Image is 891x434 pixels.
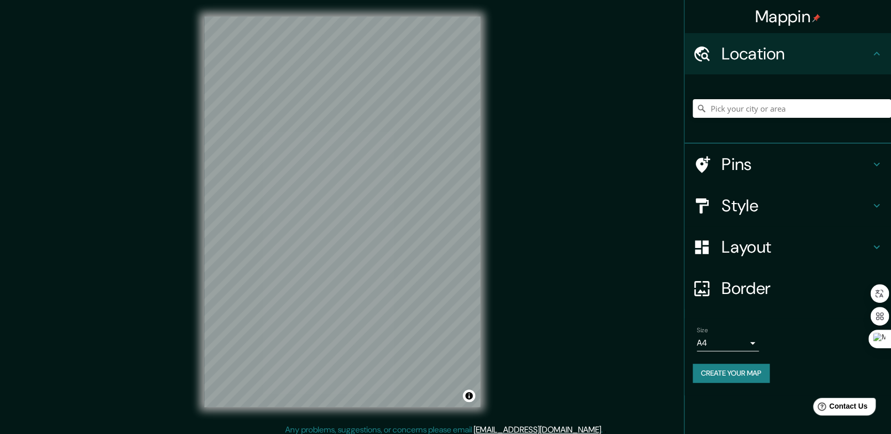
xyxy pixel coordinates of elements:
h4: Pins [722,154,870,175]
button: Toggle attribution [463,390,475,402]
h4: Border [722,278,870,299]
div: Location [684,33,891,74]
div: Style [684,185,891,226]
button: Create your map [693,364,770,383]
div: Border [684,268,891,309]
h4: Location [722,43,870,64]
h4: Mappin [755,6,821,27]
div: A4 [697,335,759,351]
canvas: Map [204,17,480,407]
div: Pins [684,144,891,185]
img: pin-icon.png [812,14,820,22]
label: Size [697,326,708,335]
div: Layout [684,226,891,268]
h4: Layout [722,237,870,257]
input: Pick your city or area [693,99,891,118]
h4: Style [722,195,870,216]
iframe: Help widget launcher [799,394,880,423]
